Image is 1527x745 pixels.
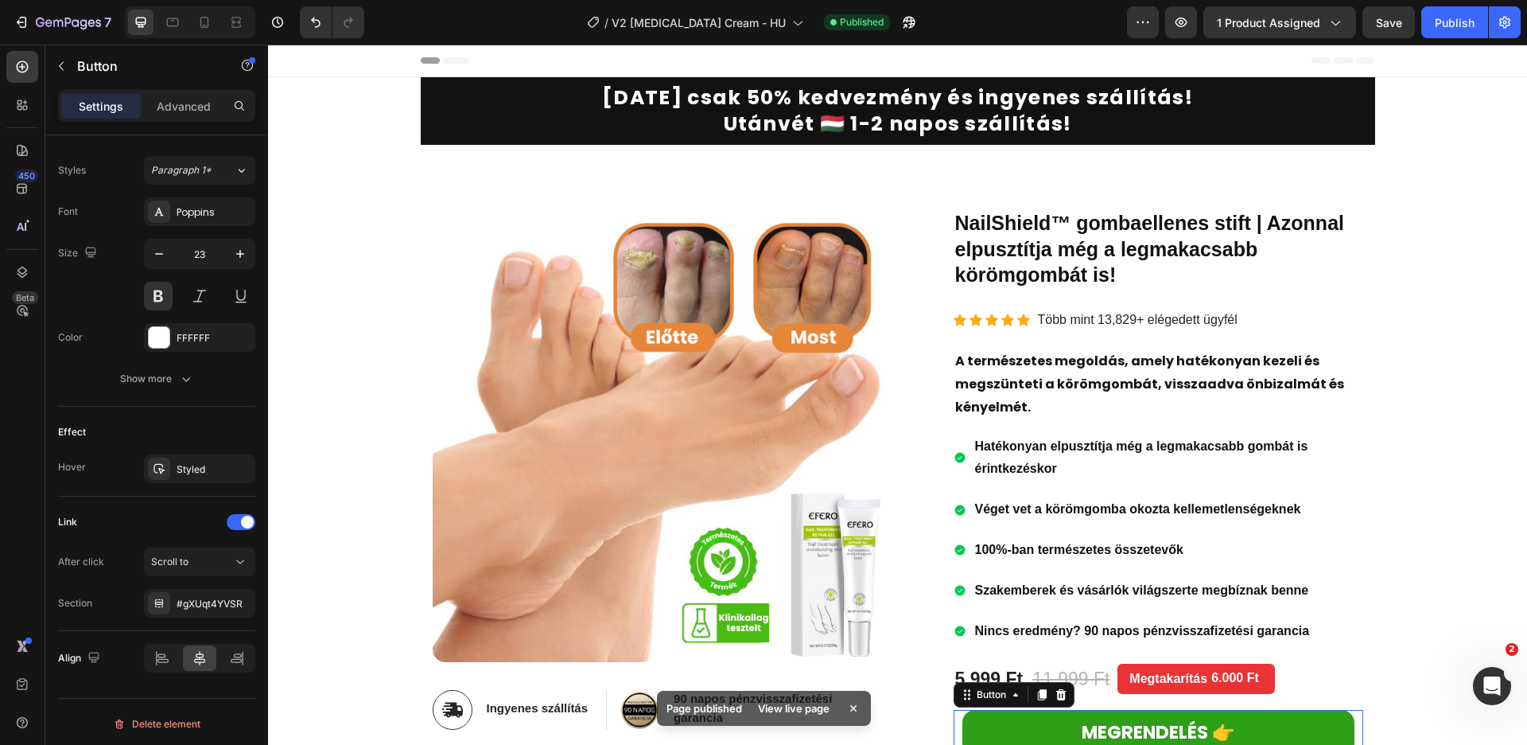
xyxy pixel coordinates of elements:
div: Poppins [177,205,251,220]
button: 1 product assigned [1203,6,1356,38]
button: Delete element [58,712,255,737]
strong: A természetes megoldás, amely hatékonyan kezeli és megszünteti a körömgombát, visszaadva önbizalm... [687,307,1076,372]
p: 7 [104,13,111,32]
img: gempages_558133797682414696-942caeb5-7200-40b7-a8a1-fae16f426593.png [165,164,618,618]
h2: Ingyenes szállítás [217,653,322,675]
button: Publish [1421,6,1488,38]
div: View live page [748,697,839,720]
img: gempages_558133797682414696-bd16e018-fc88-49f3-9307-e9476b8cdcf0.png [352,646,391,685]
p: MEGRENDELÉS 👉 [814,672,967,704]
div: Hover [58,460,86,474]
iframe: Design area [268,45,1527,745]
strong: NailShield™ gombaellenes stift | Azonnal elpusztítja még a legmakacsabb körömgombát is! [687,167,1076,241]
strong: Szakemberek és vásárlók világszerte megbíznak benne [707,539,1041,552]
strong: Véget vet a körömgomba okozta kellemetlenségeknek [707,458,1033,471]
span: V2 [MEDICAL_DATA] Cream - HU [612,14,786,31]
div: Beta [12,291,38,304]
iframe: Intercom live chat [1473,667,1511,705]
div: Publish [1435,14,1475,31]
div: Styles [58,163,86,177]
strong: Hatékonyan elpusztítja még a legmakacsabb gombát is érintkezéskor [707,395,1040,431]
button: 7 [6,6,119,38]
img: 432750572815254551-bdfae9bb-78ef-45d4-be06-265b4d88f730.svg [165,646,204,685]
strong: Utánvét 🇭🇺 1-2 napos szállítás! [456,65,804,93]
div: Size [58,243,100,264]
span: Paragraph 1* [151,163,212,177]
div: Link [58,515,77,529]
p: Button [77,57,212,76]
div: Button [705,643,741,657]
span: 2 [1506,643,1518,656]
div: Section [58,596,92,610]
div: Show more [120,371,194,387]
p: Settings [79,98,123,115]
p: Advanced [157,98,211,115]
strong: 100%-ban természetes összetevők [707,498,915,512]
div: FFFFFF [177,331,251,345]
div: #gXUqt4YVSR [177,597,251,611]
div: Font [58,205,78,219]
div: Delete element [113,715,200,734]
span: Scroll to [151,556,188,568]
p: Page published [666,700,742,716]
div: Megtakarítás [859,622,942,646]
span: Published [840,15,884,29]
div: 6.000 Ft [942,622,993,645]
strong: Nincs eredmény? 90 napos pénzvisszafizetési garancia [707,579,1042,593]
div: Align [58,648,103,669]
span: 90 napos pénzvisszafizetési garancia [406,647,564,680]
button: Show more [58,365,255,393]
div: After click [58,555,104,569]
p: Több mint 13,829+ elégedett ügyfél [770,264,969,287]
div: Styled [177,462,251,477]
div: 11.999 Ft [763,622,843,649]
a: MEGRENDELÉS 👉 [694,665,1086,711]
button: Scroll to [144,548,255,576]
span: 1 product assigned [1217,14,1320,31]
button: Save [1362,6,1415,38]
div: Color [58,330,83,345]
div: 5.999 Ft [686,622,757,649]
div: Undo/Redo [300,6,364,38]
span: Save [1376,16,1402,29]
div: Effect [58,425,86,439]
span: / [604,14,608,31]
button: Paragraph 1* [144,156,255,185]
div: 450 [15,170,38,182]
